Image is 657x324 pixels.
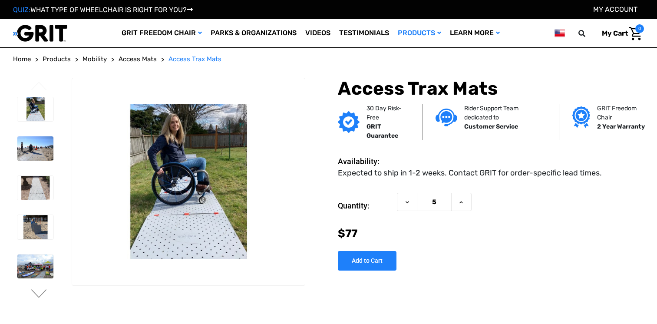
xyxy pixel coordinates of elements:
strong: GRIT Guarantee [366,123,398,139]
a: Cart with 0 items [595,24,644,43]
span: Mobility [83,55,107,63]
img: us.png [555,28,565,39]
h1: Access Trax Mats [338,78,644,99]
a: Testimonials [335,19,393,47]
button: Go to slide 2 of 6 [30,289,48,300]
span: 0 [635,24,644,33]
a: Access Mats [119,54,157,64]
p: GRIT Freedom Chair [597,104,647,122]
img: Grit freedom [572,106,590,128]
input: Search [582,24,595,43]
img: Access Trax Mats [17,176,53,200]
span: Access Mats [119,55,157,63]
img: GRIT All-Terrain Wheelchair and Mobility Equipment [13,24,67,42]
img: Customer service [436,109,457,126]
a: Parks & Organizations [206,19,301,47]
span: QUIZ: [13,6,30,14]
a: Learn More [446,19,504,47]
img: Access Trax Mats [17,215,53,239]
span: My Cart [602,29,628,37]
span: $77 [338,227,357,240]
p: Rider Support Team dedicated to [464,104,546,122]
img: Access Trax Mats [17,136,53,161]
img: GRIT Guarantee [338,111,360,133]
a: Account [593,5,637,13]
strong: 2 Year Warranty [597,123,645,130]
img: Access Trax Mats [17,255,53,279]
button: Go to slide 6 of 6 [30,82,48,92]
a: Products [43,54,71,64]
dd: Expected to ship in 1-2 weeks. Contact GRIT for order-specific lead times. [338,167,602,179]
a: Mobility [83,54,107,64]
span: Home [13,55,31,63]
span: Products [43,55,71,63]
input: Add to Cart [338,251,396,271]
span: Access Trax Mats [168,55,221,63]
strong: Customer Service [464,123,518,130]
a: QUIZ:WHAT TYPE OF WHEELCHAIR IS RIGHT FOR YOU? [13,6,193,14]
a: Videos [301,19,335,47]
label: Quantity: [338,193,393,219]
a: Products [393,19,446,47]
p: 30 Day Risk-Free [366,104,409,122]
dt: Availability: [338,155,393,167]
img: Access Trax Mats [17,97,53,122]
img: Access Trax Mats [72,104,305,259]
a: Home [13,54,31,64]
img: Cart [629,27,642,40]
nav: Breadcrumb [13,54,644,64]
a: GRIT Freedom Chair [117,19,206,47]
a: Access Trax Mats [168,54,221,64]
